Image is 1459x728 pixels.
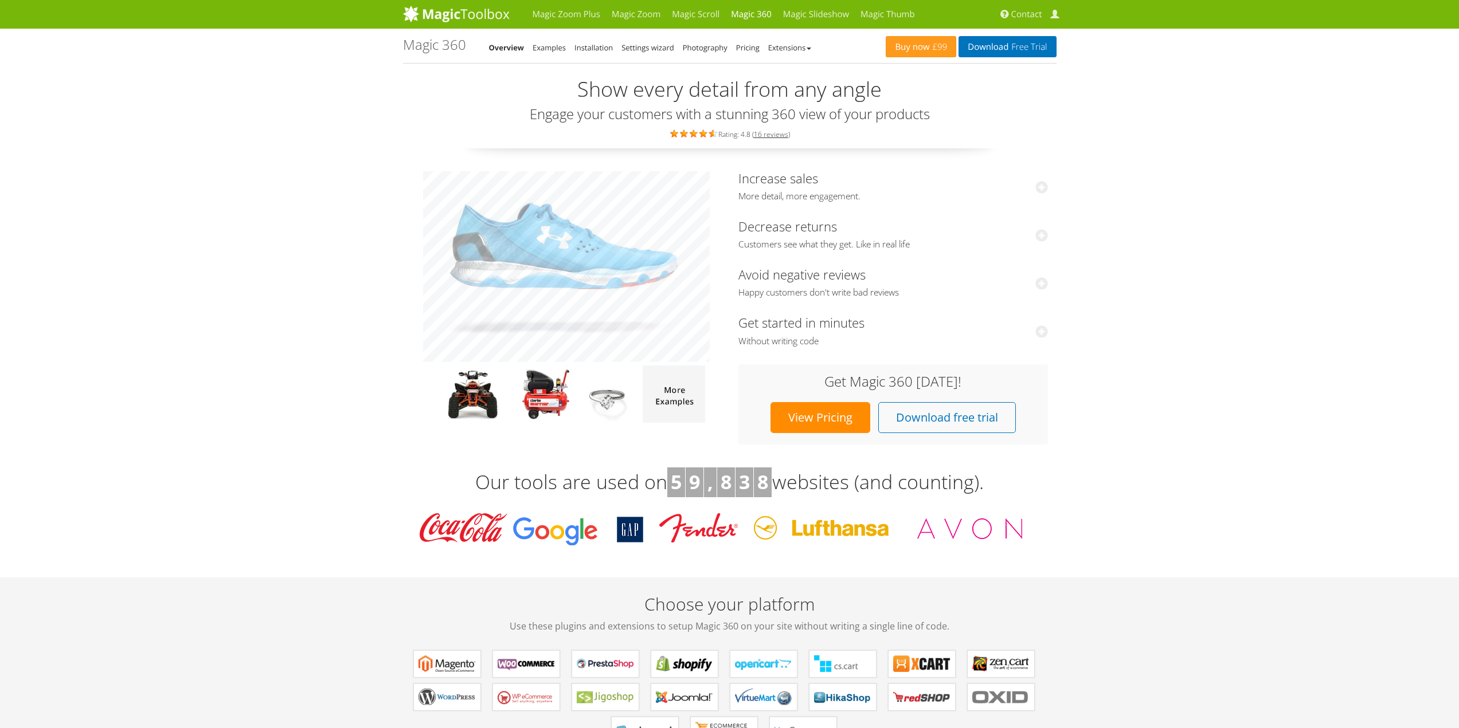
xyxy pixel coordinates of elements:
[689,469,700,495] b: 9
[736,42,760,53] a: Pricing
[403,78,1057,101] h2: Show every detail from any angle
[577,655,634,672] b: Magic 360 for PrestaShop
[930,42,948,52] span: £99
[738,266,1048,298] a: Avoid negative reviewsHappy customers don't write bad reviews
[533,42,566,53] a: Examples
[809,650,877,678] a: Magic 360 for CS-Cart
[967,683,1035,711] a: Magic 360 for OXID
[893,688,950,706] b: Magic 360 for redSHOP
[888,683,956,711] a: Magic 360 for redSHOP
[656,688,713,706] b: Magic 360 for Joomla
[1011,9,1042,20] span: Contact
[738,191,1048,202] span: More detail, more engagement.
[738,218,1048,250] a: Decrease returnsCustomers see what they get. Like in real life
[498,655,555,672] b: Magic 360 for WooCommerce
[492,650,560,678] a: Magic 360 for WooCommerce
[651,650,718,678] a: Magic 360 for Shopify
[413,683,481,711] a: Magic 360 for WordPress
[572,683,639,711] a: Magic 360 for Jigoshop
[967,650,1035,678] a: Magic 360 for Zen Cart
[707,469,713,495] b: ,
[739,469,750,495] b: 3
[757,469,768,495] b: 8
[492,683,560,711] a: Magic 360 for WP e-Commerce
[814,688,871,706] b: Magic 360 for HikaShop
[651,683,718,711] a: Magic 360 for Joomla
[972,655,1030,672] b: Magic 360 for Zen Cart
[489,42,525,53] a: Overview
[738,314,1048,347] a: Get started in minutesWithout writing code
[738,170,1048,202] a: Increase salesMore detail, more engagement.
[768,42,811,53] a: Extensions
[577,688,634,706] b: Magic 360 for Jigoshop
[621,42,674,53] a: Settings wizard
[403,127,1057,140] div: Rating: 4.8 ( )
[754,129,788,139] a: 16 reviews
[888,650,956,678] a: Magic 360 for X-Cart
[403,595,1057,633] h2: Choose your platform
[959,36,1056,57] a: DownloadFree Trial
[730,650,797,678] a: Magic 360 for OpenCart
[403,5,510,22] img: MagicToolbox.com - Image tools for your website
[893,655,950,672] b: Magic 360 for X-Cart
[809,683,877,711] a: Magic 360 for HikaShop
[656,655,713,672] b: Magic 360 for Shopify
[403,467,1057,497] h3: Our tools are used on websites (and counting).
[770,402,870,433] a: View Pricing
[498,688,555,706] b: Magic 360 for WP e-Commerce
[721,469,732,495] b: 8
[738,287,1048,298] span: Happy customers don't write bad reviews
[878,402,1016,433] a: Download free trial
[403,619,1057,633] span: Use these plugins and extensions to setup Magic 360 on your site without writing a single line of...
[403,37,466,52] h1: Magic 360
[738,336,1048,347] span: Without writing code
[418,655,476,672] b: Magic 360 for Magento
[643,365,705,423] img: more magic 360 demos
[574,42,613,53] a: Installation
[671,469,682,495] b: 5
[730,683,797,711] a: Magic 360 for VirtueMart
[738,239,1048,250] span: Customers see what they get. Like in real life
[413,650,481,678] a: Magic 360 for Magento
[735,688,792,706] b: Magic 360 for VirtueMart
[972,688,1030,706] b: Magic 360 for OXID
[683,42,727,53] a: Photography
[1008,42,1047,52] span: Free Trial
[886,36,956,57] a: Buy now£99
[418,688,476,706] b: Magic 360 for WordPress
[403,107,1057,121] h3: Engage your customers with a stunning 360 view of your products
[735,655,792,672] b: Magic 360 for OpenCart
[750,374,1036,389] h3: Get Magic 360 [DATE]!
[814,655,871,672] b: Magic 360 for CS-Cart
[572,650,639,678] a: Magic 360 for PrestaShop
[412,509,1048,549] img: Magic Toolbox Customers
